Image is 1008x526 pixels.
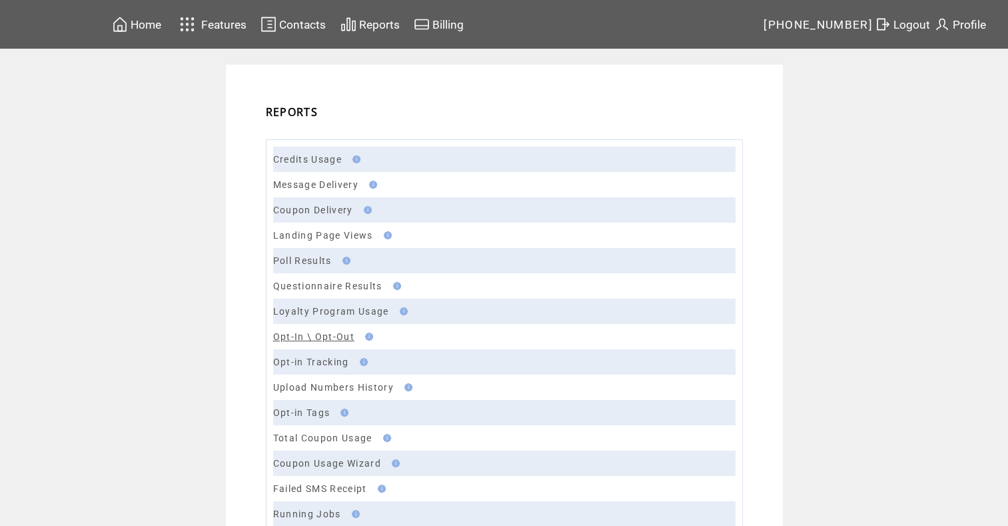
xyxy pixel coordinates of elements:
[414,16,430,33] img: creidtcard.svg
[389,282,401,290] img: help.gif
[174,11,249,37] a: Features
[763,18,873,31] span: [PHONE_NUMBER]
[273,357,349,367] a: Opt-in Tracking
[374,485,386,493] img: help.gif
[359,18,400,31] span: Reports
[356,358,368,366] img: help.gif
[273,483,367,494] a: Failed SMS Receipt
[396,307,408,315] img: help.gif
[273,179,358,190] a: Message Delivery
[266,105,318,119] span: REPORTS
[110,14,163,35] a: Home
[893,18,930,31] span: Logout
[201,18,247,31] span: Features
[360,206,372,214] img: help.gif
[336,409,348,417] img: help.gif
[279,18,326,31] span: Contacts
[112,16,128,33] img: home.svg
[365,181,377,189] img: help.gif
[361,333,373,341] img: help.gif
[273,433,372,443] a: Total Coupon Usage
[273,154,342,165] a: Credits Usage
[260,16,276,33] img: contacts.svg
[131,18,161,31] span: Home
[873,14,932,35] a: Logout
[338,257,350,265] img: help.gif
[875,16,891,33] img: exit.svg
[432,18,464,31] span: Billing
[338,14,402,35] a: Reports
[953,18,986,31] span: Profile
[273,407,330,418] a: Opt-in Tags
[176,13,199,35] img: features.svg
[379,434,391,442] img: help.gif
[273,331,354,342] a: Opt-In \ Opt-Out
[932,14,988,35] a: Profile
[273,255,332,266] a: Poll Results
[380,231,392,239] img: help.gif
[273,230,373,241] a: Landing Page Views
[934,16,950,33] img: profile.svg
[258,14,328,35] a: Contacts
[273,306,389,317] a: Loyalty Program Usage
[348,155,360,163] img: help.gif
[340,16,356,33] img: chart.svg
[273,382,394,393] a: Upload Numbers History
[273,509,341,519] a: Running Jobs
[388,459,400,467] img: help.gif
[348,510,360,518] img: help.gif
[273,458,381,469] a: Coupon Usage Wizard
[273,205,353,215] a: Coupon Delivery
[412,14,466,35] a: Billing
[400,383,412,391] img: help.gif
[273,281,382,291] a: Questionnaire Results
